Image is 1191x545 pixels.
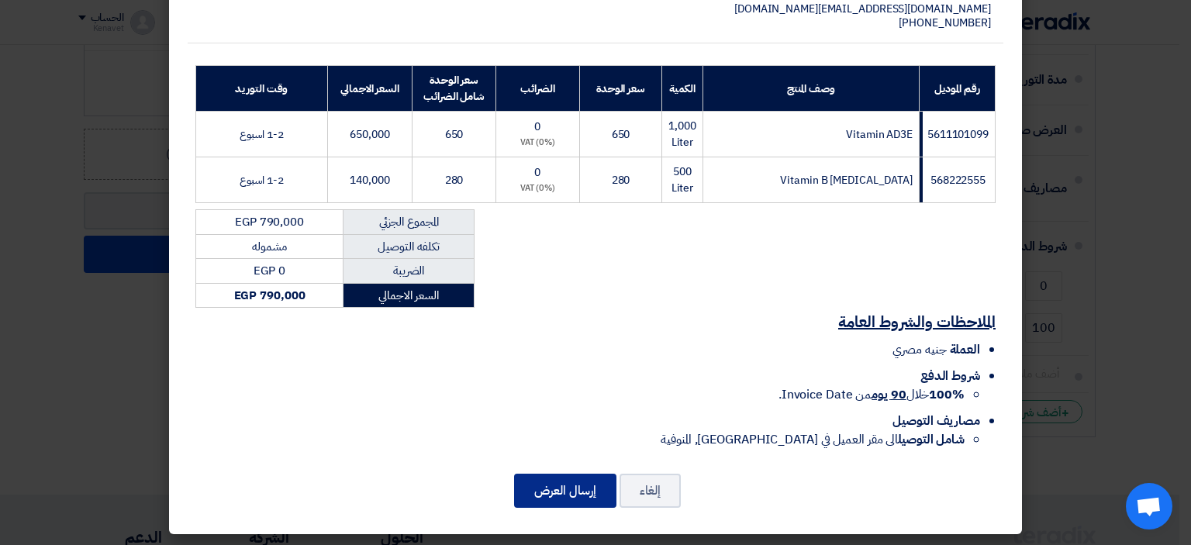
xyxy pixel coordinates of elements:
[195,430,965,449] li: الى مقر العميل في [GEOGRAPHIC_DATA], المنوفية
[252,238,286,255] span: مشموله
[929,385,965,404] strong: 100%
[534,164,540,181] span: 0
[502,136,573,150] div: (0%) VAT
[899,15,991,31] span: [PHONE_NUMBER]
[919,157,995,203] td: 568222555
[350,126,389,143] span: 650,000
[196,210,343,235] td: EGP 790,000
[892,412,980,430] span: مصاريف التوصيل
[196,66,328,112] th: وقت التوريد
[343,283,475,308] td: السعر الاجمالي
[495,66,579,112] th: الضرائب
[703,66,919,112] th: وصف المنتج
[445,172,464,188] span: 280
[919,66,995,112] th: رقم الموديل
[778,385,965,404] span: خلال من Invoice Date.
[838,310,996,333] u: الملاحظات والشروط العامة
[950,340,980,359] span: العملة
[612,172,630,188] span: 280
[780,172,913,188] span: Vitamin B [MEDICAL_DATA]
[846,126,913,143] span: Vitamin AD3E
[1126,483,1172,529] div: Open chat
[668,118,696,150] span: 1,000 Liter
[514,474,616,508] button: إرسال العرض
[413,66,496,112] th: سعر الوحدة شامل الضرائب
[612,126,630,143] span: 650
[620,474,681,508] button: إلغاء
[240,172,283,188] span: 1-2 اسبوع
[671,164,694,196] span: 500 Liter
[919,112,995,157] td: 5611101099
[343,234,475,259] td: تكلفه التوصيل
[327,66,412,112] th: السعر الاجمالي
[872,385,906,404] u: 90 يوم
[534,119,540,135] span: 0
[892,340,946,359] span: جنيه مصري
[254,262,285,279] span: EGP 0
[898,430,965,449] strong: شامل التوصيل
[502,182,573,195] div: (0%) VAT
[734,1,991,17] span: [DOMAIN_NAME][EMAIL_ADDRESS][DOMAIN_NAME]
[350,172,389,188] span: 140,000
[234,287,306,304] strong: EGP 790,000
[240,126,283,143] span: 1-2 اسبوع
[662,66,703,112] th: الكمية
[445,126,464,143] span: 650
[920,367,980,385] span: شروط الدفع
[343,210,475,235] td: المجموع الجزئي
[343,259,475,284] td: الضريبة
[579,66,661,112] th: سعر الوحدة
